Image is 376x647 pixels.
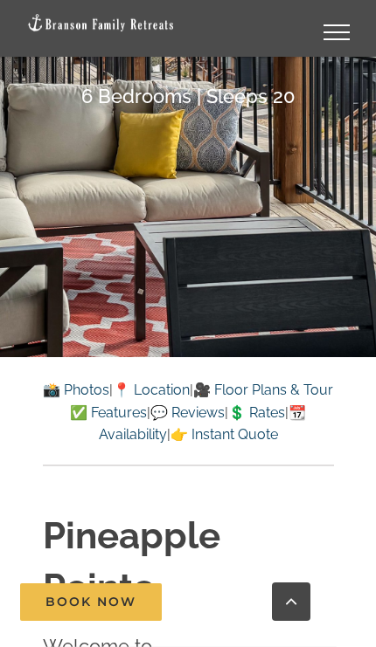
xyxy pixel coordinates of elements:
img: Branson Family Retreats Logo [26,13,175,33]
a: Book Now [20,583,162,621]
h1: Pineapple Pointe [43,511,334,614]
a: 🎥 Floor Plans & Tour [193,382,333,398]
a: 📸 Photos [43,382,109,398]
a: ✅ Features [70,404,147,421]
a: Toggle Menu [302,24,372,40]
h4: 6 Bedrooms | Sleeps 20 [81,85,296,107]
a: 💲 Rates [228,404,285,421]
a: 👉 Instant Quote [171,426,278,443]
span: Book Now [45,595,136,609]
a: 📍 Location [113,382,190,398]
p: | | | | | | [43,379,334,446]
a: 💬 Reviews [150,404,225,421]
